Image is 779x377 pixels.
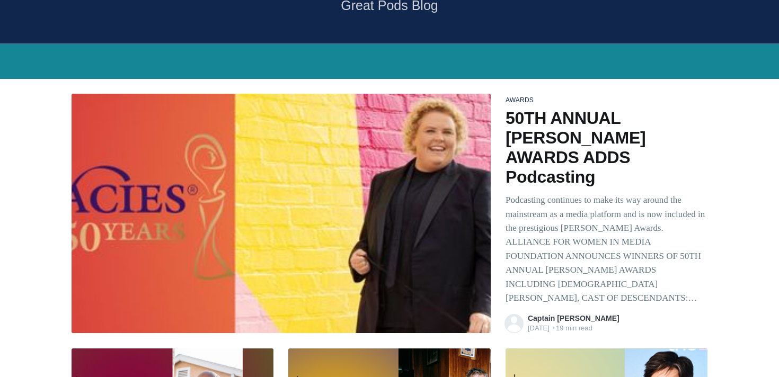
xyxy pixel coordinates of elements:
a: Captain [PERSON_NAME] [528,314,619,322]
img: Gracie Awards [72,94,491,333]
p: Podcasting continues to make its way around the mainstream as a media platform and is now include... [506,193,707,305]
span: • [553,323,555,334]
h2: 50TH ANNUAL [PERSON_NAME] AWARDS ADDS Podcasting [506,109,707,186]
a: awards 50TH ANNUAL [PERSON_NAME] AWARDS ADDS Podcasting Podcasting continues to make its way arou... [506,94,707,314]
time: [DATE] [528,324,550,332]
span: 19 min read [528,323,707,334]
div: awards [506,94,707,107]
